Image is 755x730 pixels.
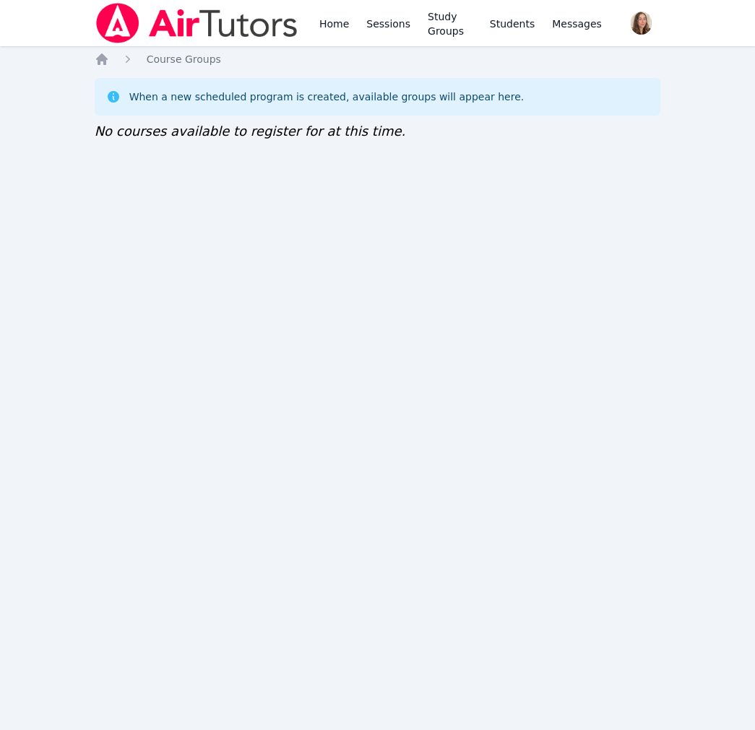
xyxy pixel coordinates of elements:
span: Course Groups [147,53,221,65]
img: Air Tutors [95,3,299,43]
div: When a new scheduled program is created, available groups will appear here. [129,90,525,104]
span: Messages [552,17,602,31]
span: No courses available to register for at this time. [95,123,406,139]
nav: Breadcrumb [95,52,661,66]
a: Course Groups [147,52,221,66]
